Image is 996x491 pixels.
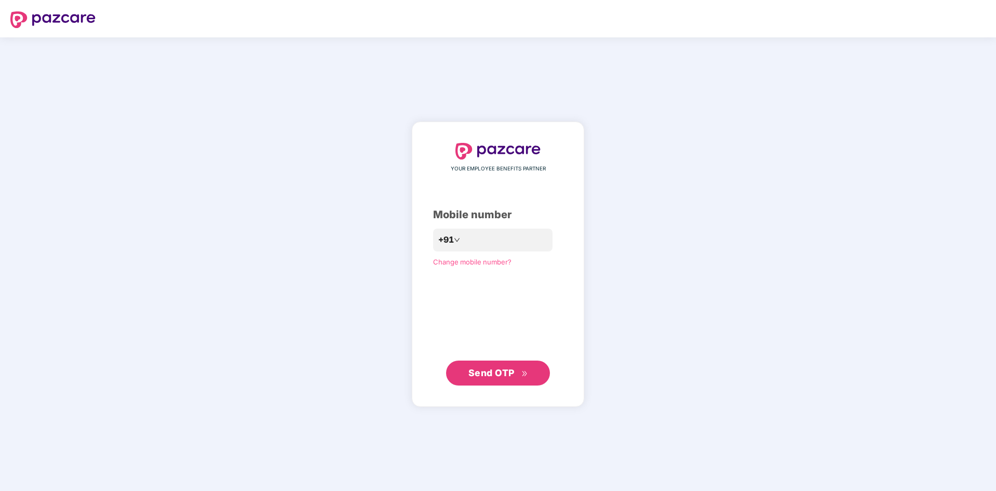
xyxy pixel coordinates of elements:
[468,367,515,378] span: Send OTP
[455,143,541,160] img: logo
[433,207,563,223] div: Mobile number
[446,361,550,386] button: Send OTPdouble-right
[438,233,454,246] span: +91
[451,165,546,173] span: YOUR EMPLOYEE BENEFITS PARTNER
[454,237,460,243] span: down
[433,258,512,266] a: Change mobile number?
[521,370,528,377] span: double-right
[10,11,96,28] img: logo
